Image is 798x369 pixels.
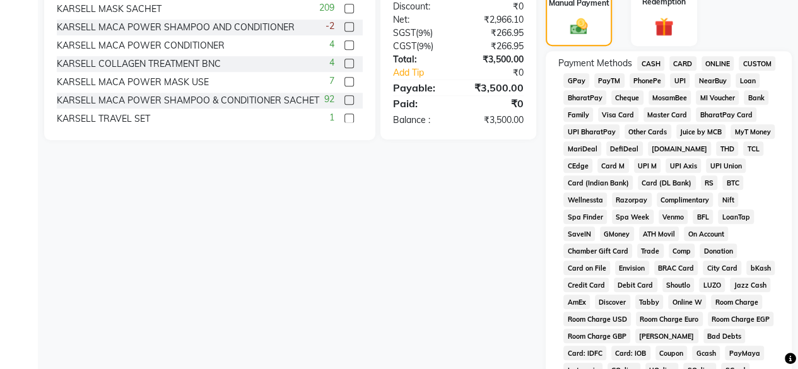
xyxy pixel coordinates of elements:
[716,141,738,156] span: THD
[57,3,161,16] div: KARSELL MASK SACHET
[384,26,459,40] div: ( )
[670,73,689,88] span: UPI
[563,278,609,292] span: Credit Card
[657,192,713,207] span: Complimentary
[57,57,221,71] div: KARSELL COLLAGEN TREATMENT BNC
[384,66,471,79] a: Add Tip
[563,312,631,326] span: Room Charge USD
[458,80,533,95] div: ₹3,500.00
[563,346,606,360] span: Card: IDFC
[384,40,459,53] div: ( )
[418,28,430,38] span: 9%
[648,141,712,156] span: [DOMAIN_NAME]
[648,15,679,38] img: _gift.svg
[329,38,334,51] span: 4
[696,107,756,122] span: BharatPay Card
[563,295,590,309] span: AmEx
[711,295,762,309] span: Room Charge
[319,1,334,15] span: 209
[648,90,691,105] span: MosamBee
[615,261,649,275] span: Envision
[600,226,634,241] span: GMoney
[471,66,533,79] div: ₹0
[638,175,696,190] span: Card (DL Bank)
[636,312,703,326] span: Room Charge Euro
[458,40,533,53] div: ₹266.95
[558,57,632,70] span: Payment Methods
[597,158,629,173] span: Card M
[595,295,630,309] span: Discover
[630,73,666,88] span: PhonePe
[696,90,739,105] span: MI Voucher
[739,56,775,71] span: CUSTOM
[326,20,334,33] span: -2
[57,76,209,89] div: KARSELL MACA POWER MASK USE
[692,346,720,360] span: Gcash
[706,158,746,173] span: UPI Union
[701,56,734,71] span: ONLINE
[703,261,741,275] span: City Card
[458,26,533,40] div: ₹266.95
[598,107,638,122] span: Visa Card
[458,96,533,111] div: ₹0
[662,278,695,292] span: Shoutlo
[731,124,775,139] span: MyT Money
[637,243,664,258] span: Trade
[563,90,606,105] span: BharatPay
[393,40,416,52] span: CGST
[699,278,725,292] span: LUZO
[693,209,713,224] span: BFL
[668,295,706,309] span: Online W
[725,346,764,360] span: PayMaya
[718,209,754,224] span: LoanTap
[329,111,334,124] span: 1
[384,114,459,127] div: Balance :
[637,56,664,71] span: CASH
[669,56,696,71] span: CARD
[563,226,595,241] span: SaveIN
[695,73,731,88] span: NearBuy
[606,141,643,156] span: DefiDeal
[639,226,679,241] span: ATH Movil
[458,53,533,66] div: ₹3,500.00
[708,312,774,326] span: Room Charge EGP
[659,209,688,224] span: Venmo
[57,21,295,34] div: KARSELL MACA POWER SHAMPOO AND CONDITIONER
[654,261,698,275] span: BRAC Card
[57,39,225,52] div: KARSELL MACA POWER CONDITIONER
[703,329,746,343] span: Bad Debts
[635,329,698,343] span: [PERSON_NAME]
[458,114,533,127] div: ₹3,500.00
[612,209,654,224] span: Spa Week
[634,158,661,173] span: UPI M
[643,107,691,122] span: Master Card
[612,192,652,207] span: Razorpay
[743,141,763,156] span: TCL
[384,80,459,95] div: Payable:
[329,56,334,69] span: 4
[563,329,630,343] span: Room Charge GBP
[393,27,416,38] span: SGST
[614,278,657,292] span: Debit Card
[563,192,607,207] span: Wellnessta
[736,73,760,88] span: Loan
[684,226,728,241] span: On Account
[565,16,594,37] img: _cash.svg
[666,158,701,173] span: UPI Axis
[744,90,768,105] span: Bank
[563,209,607,224] span: Spa Finder
[746,261,775,275] span: bKash
[384,96,459,111] div: Paid:
[563,107,593,122] span: Family
[458,13,533,26] div: ₹2,966.10
[563,261,610,275] span: Card on File
[700,243,737,258] span: Donation
[329,74,334,88] span: 7
[563,124,619,139] span: UPI BharatPay
[324,93,334,106] span: 92
[669,243,695,258] span: Comp
[57,94,319,107] div: KARSELL MACA POWER SHAMPOO & CONDITIONER SACHET
[625,124,671,139] span: Other Cards
[611,346,650,360] span: Card: IOB
[384,13,459,26] div: Net:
